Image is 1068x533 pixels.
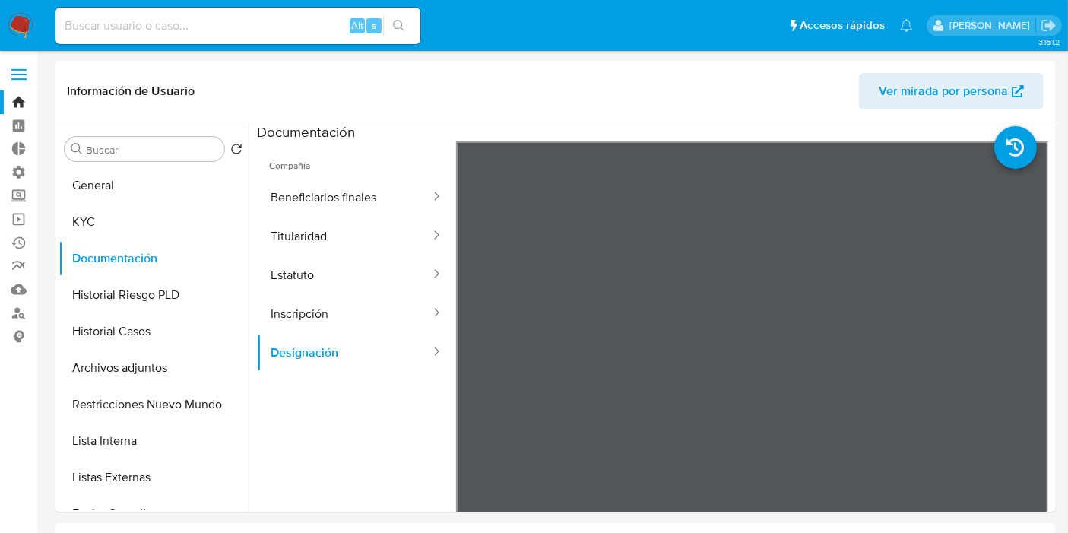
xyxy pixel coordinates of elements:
[59,386,249,423] button: Restricciones Nuevo Mundo
[949,18,1035,33] p: ignacio.bagnardi@mercadolibre.com
[859,73,1044,109] button: Ver mirada por persona
[59,167,249,204] button: General
[800,17,885,33] span: Accesos rápidos
[1041,17,1057,33] a: Salir
[879,73,1008,109] span: Ver mirada por persona
[59,277,249,313] button: Historial Riesgo PLD
[230,143,242,160] button: Volver al orden por defecto
[59,240,249,277] button: Documentación
[59,459,249,496] button: Listas Externas
[59,313,249,350] button: Historial Casos
[67,84,195,99] h1: Información de Usuario
[59,496,249,532] button: Fecha Compliant
[351,18,363,33] span: Alt
[383,15,414,36] button: search-icon
[59,350,249,386] button: Archivos adjuntos
[900,19,913,32] a: Notificaciones
[59,423,249,459] button: Lista Interna
[59,204,249,240] button: KYC
[71,143,83,155] button: Buscar
[55,16,420,36] input: Buscar usuario o caso...
[86,143,218,157] input: Buscar
[372,18,376,33] span: s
